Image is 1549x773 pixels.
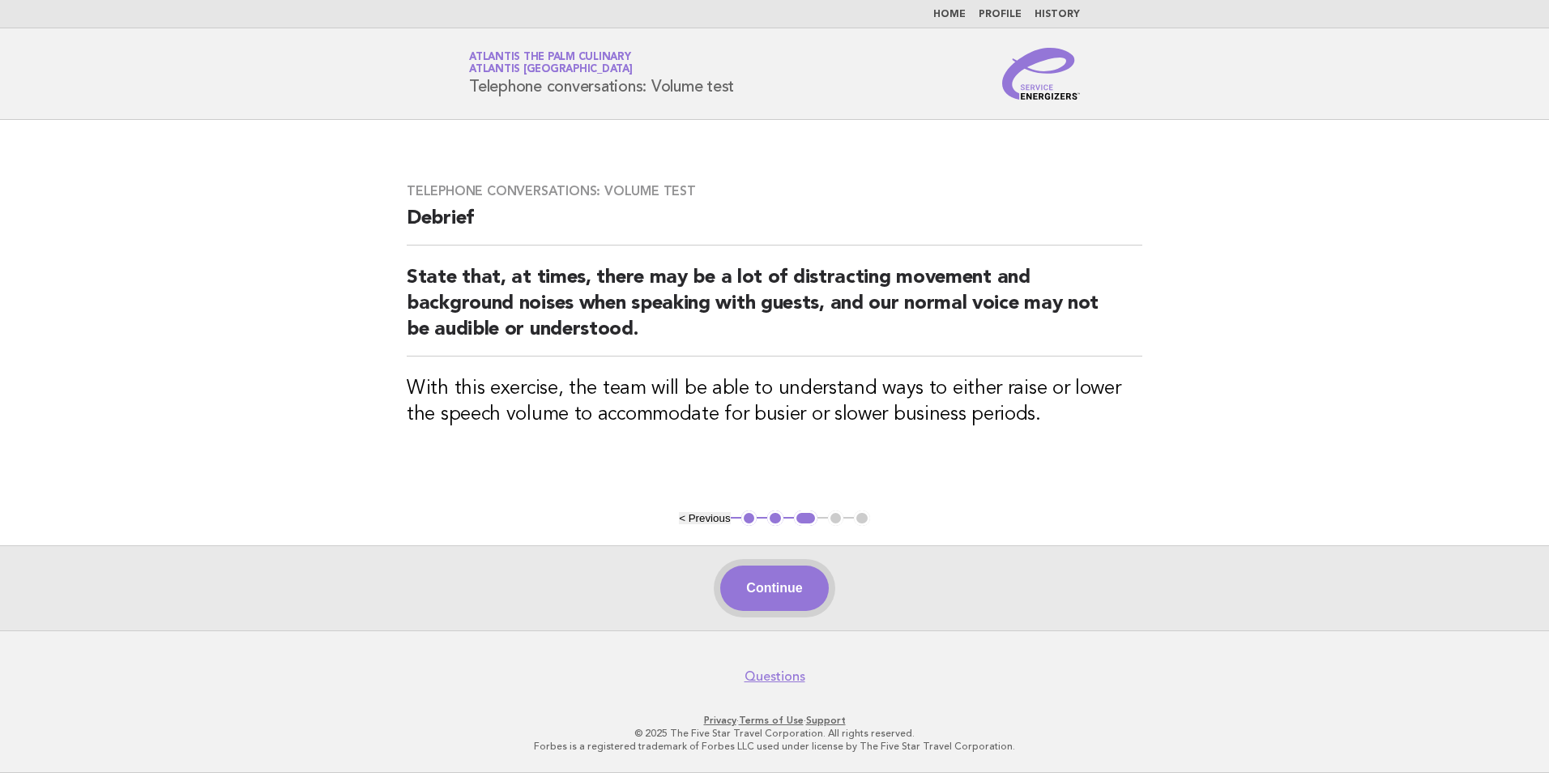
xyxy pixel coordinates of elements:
h3: Telephone conversations: Volume test [407,183,1142,199]
a: Profile [979,10,1022,19]
a: Atlantis The Palm CulinaryAtlantis [GEOGRAPHIC_DATA] [469,52,633,75]
a: History [1035,10,1080,19]
button: Continue [720,566,828,611]
button: < Previous [679,512,730,524]
img: Service Energizers [1002,48,1080,100]
button: 3 [794,510,817,527]
p: © 2025 The Five Star Travel Corporation. All rights reserved. [279,727,1270,740]
span: Atlantis [GEOGRAPHIC_DATA] [469,65,633,75]
h2: Debrief [407,206,1142,246]
a: Privacy [704,715,736,726]
a: Home [933,10,966,19]
a: Questions [745,668,805,685]
a: Terms of Use [739,715,804,726]
h1: Telephone conversations: Volume test [469,53,734,95]
button: 2 [767,510,783,527]
p: Forbes is a registered trademark of Forbes LLC used under license by The Five Star Travel Corpora... [279,740,1270,753]
h3: With this exercise, the team will be able to understand ways to either raise or lower the speech ... [407,376,1142,428]
button: 1 [741,510,757,527]
p: · · [279,714,1270,727]
h2: State that, at times, there may be a lot of distracting movement and background noises when speak... [407,265,1142,357]
a: Support [806,715,846,726]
